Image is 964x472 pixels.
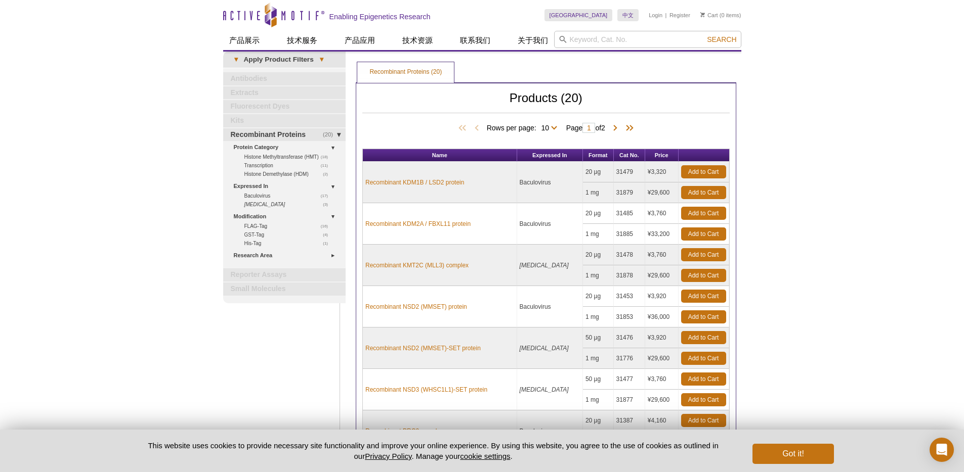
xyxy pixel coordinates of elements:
a: Reporter Assays [223,268,346,281]
a: Add to Cart [681,227,726,241]
td: ¥3,760 [645,245,679,265]
a: Privacy Policy [365,452,411,460]
th: Name [363,149,517,162]
a: Add to Cart [681,352,726,365]
span: (17) [321,192,333,200]
a: 产品展示 [223,31,266,50]
td: 1 mg [583,265,614,286]
td: ¥29,600 [645,390,679,410]
th: Format [583,149,614,162]
td: 20 µg [583,286,614,307]
a: (11)Transcription [244,161,334,170]
p: This website uses cookies to provide necessary site functionality and improve your online experie... [131,440,736,461]
span: (18) [321,153,333,161]
i: [MEDICAL_DATA] [520,345,569,352]
a: Add to Cart [681,290,726,303]
td: ¥4,160 [645,410,679,431]
i: [MEDICAL_DATA] [520,262,569,269]
a: (2)Histone Demethylase (HDM) [244,170,334,178]
td: 31776 [614,348,645,369]
a: (16)FLAG-Tag [244,222,334,230]
a: Add to Cart [681,414,726,427]
a: Add to Cart [681,165,726,178]
a: 产品应用 [339,31,381,50]
td: 1 mg [583,307,614,327]
td: ¥3,920 [645,286,679,307]
td: 31477 [614,369,645,390]
td: 31879 [614,182,645,203]
span: (11) [321,161,333,170]
a: Add to Cart [681,331,726,344]
a: Modification [234,211,340,222]
td: 20 µg [583,203,614,224]
a: Recombinant PRC2 complex [365,427,443,436]
a: Recombinant KDM2A / FBXL11 protein [365,219,471,228]
a: Kits [223,114,346,127]
h2: Products (20) [362,93,730,113]
a: Recombinant Proteins (20) [357,62,454,82]
input: Keyword, Cat. No. [554,31,741,48]
span: 2 [601,124,605,132]
td: ¥3,760 [645,203,679,224]
td: 1 mg [583,182,614,203]
span: Page of [561,123,610,133]
td: ¥29,600 [645,182,679,203]
td: 1 mg [583,390,614,410]
td: 20 µg [583,410,614,431]
a: Recombinant NSD3 (WHSC1L1)-SET protein [365,385,487,394]
i: [MEDICAL_DATA] [520,386,569,393]
a: Add to Cart [681,269,726,282]
li: (0 items) [700,9,741,21]
a: (17)Baculovirus [244,192,334,200]
a: 联系我们 [454,31,496,50]
button: cookie settings [460,452,510,460]
td: 50 µg [583,369,614,390]
a: (1)His-Tag [244,239,334,248]
td: ¥29,600 [645,348,679,369]
a: Cart [700,12,718,19]
a: Recombinant KDM1B / LSD2 protein [365,178,464,187]
td: ¥3,760 [645,369,679,390]
span: First Page [456,123,472,133]
span: (3) [323,200,333,209]
span: (20) [323,128,339,141]
td: 31387 [614,410,645,431]
td: 1 mg [583,348,614,369]
span: Rows per page: [487,122,561,132]
td: ¥36,000 [645,307,679,327]
a: (3) [MEDICAL_DATA] [244,200,334,209]
a: 关于我们 [512,31,554,50]
a: Fluorescent Dyes [223,100,346,113]
a: Expressed In [234,181,340,192]
a: Protein Category [234,142,340,153]
td: ¥3,320 [645,162,679,182]
th: Expressed In [517,149,583,162]
td: ¥3,920 [645,327,679,348]
h2: Enabling Epigenetics Research [329,12,431,21]
a: Add to Cart [681,310,726,323]
a: Add to Cart [681,248,726,261]
a: ▾Apply Product Filters▾ [223,52,346,68]
button: Search [704,35,739,44]
td: Baculovirus [517,410,583,452]
a: Antibodies [223,72,346,85]
a: Research Area [234,250,340,261]
td: 31878 [614,265,645,286]
td: 31485 [614,203,645,224]
td: 50 µg [583,327,614,348]
a: Small Molecules [223,282,346,296]
i: [MEDICAL_DATA] [244,202,285,207]
a: Login [649,12,662,19]
a: Recombinant KMT2C (MLL3) complex [365,261,469,270]
td: 31479 [614,162,645,182]
a: Register [669,12,690,19]
td: 31478 [614,245,645,265]
a: Add to Cart [681,207,726,220]
th: Cat No. [614,149,645,162]
a: Recombinant NSD2 (MMSET) protein [365,302,467,311]
a: [GEOGRAPHIC_DATA] [544,9,613,21]
a: Recombinant NSD2 (MMSET)-SET protein [365,344,481,353]
td: Baculovirus [517,286,583,327]
td: 20 µg [583,245,614,265]
td: Baculovirus [517,203,583,245]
